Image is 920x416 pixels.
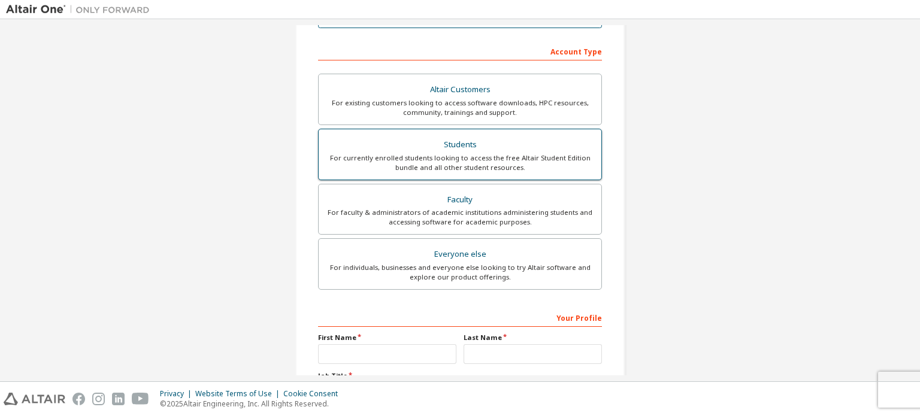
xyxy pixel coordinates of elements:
[72,393,85,405] img: facebook.svg
[464,333,602,342] label: Last Name
[283,389,345,399] div: Cookie Consent
[195,389,283,399] div: Website Terms of Use
[4,393,65,405] img: altair_logo.svg
[326,246,594,263] div: Everyone else
[92,393,105,405] img: instagram.svg
[326,98,594,117] div: For existing customers looking to access software downloads, HPC resources, community, trainings ...
[6,4,156,16] img: Altair One
[318,308,602,327] div: Your Profile
[326,263,594,282] div: For individuals, businesses and everyone else looking to try Altair software and explore our prod...
[318,371,602,381] label: Job Title
[160,399,345,409] p: © 2025 Altair Engineering, Inc. All Rights Reserved.
[318,333,456,342] label: First Name
[318,41,602,60] div: Account Type
[326,136,594,153] div: Students
[112,393,125,405] img: linkedin.svg
[326,208,594,227] div: For faculty & administrators of academic institutions administering students and accessing softwa...
[326,81,594,98] div: Altair Customers
[160,389,195,399] div: Privacy
[326,153,594,172] div: For currently enrolled students looking to access the free Altair Student Edition bundle and all ...
[132,393,149,405] img: youtube.svg
[326,192,594,208] div: Faculty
